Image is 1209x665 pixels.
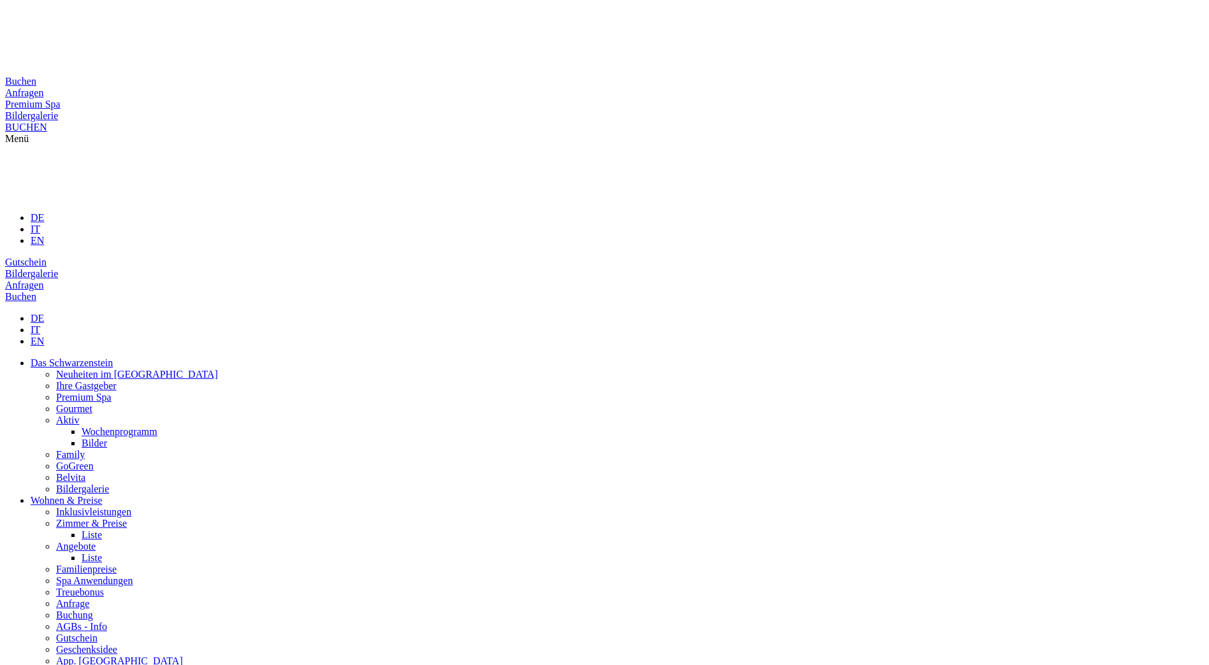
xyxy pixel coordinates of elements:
[5,187,6,188] img: Bildergalerie
[56,598,89,609] a: Anfrage
[31,357,113,368] a: Das Schwarzenstein
[56,621,107,632] a: AGBs - Info
[5,99,61,110] a: Premium Spa
[5,268,58,279] a: Bildergalerie
[31,324,40,335] a: IT
[5,110,58,121] a: Bildergalerie
[56,610,93,620] a: Buchung
[5,133,29,144] span: Menü
[5,164,6,165] img: Bildergalerie
[31,495,102,506] a: Wohnen & Preise
[56,575,133,586] a: Spa Anwendungen
[56,449,85,460] a: Family
[31,224,40,234] a: IT
[5,153,6,154] img: Bildergalerie
[5,122,47,132] a: BUCHEN
[31,313,44,324] a: DE
[5,76,36,87] a: Buchen
[82,529,102,540] a: Liste
[31,212,44,223] a: DE
[5,280,43,290] a: Anfragen
[5,87,43,98] a: Anfragen
[82,438,107,448] a: Bilder
[56,506,131,517] a: Inklusivleistungen
[31,235,44,246] a: EN
[56,541,96,552] a: Angebote
[56,633,98,643] a: Gutschein
[31,336,44,347] a: EN
[56,518,127,529] a: Zimmer & Preise
[82,552,102,563] a: Liste
[82,426,157,437] a: Wochenprogramm
[56,587,104,597] a: Treuebonus
[56,415,79,425] a: Aktiv
[56,483,109,494] a: Bildergalerie
[56,380,117,391] a: Ihre Gastgeber
[56,369,218,380] a: Neuheiten im [GEOGRAPHIC_DATA]
[56,644,117,655] a: Geschenksidee
[56,403,92,414] a: Gourmet
[56,472,85,483] a: Belvita
[56,564,117,575] a: Familienpreise
[56,392,112,403] a: Premium Spa
[5,291,36,302] a: Buchen
[56,461,94,471] a: GoGreen
[5,257,47,268] a: Gutschein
